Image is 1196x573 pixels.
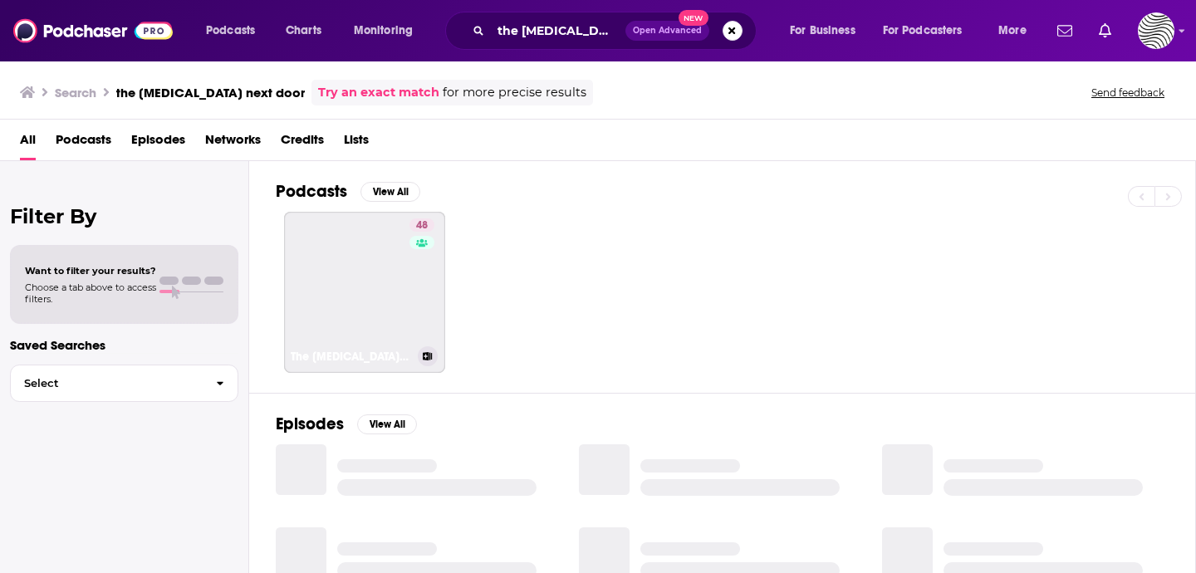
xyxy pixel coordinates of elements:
[1138,12,1174,49] span: Logged in as OriginalStrategies
[276,414,344,434] h2: Episodes
[491,17,625,44] input: Search podcasts, credits, & more...
[11,378,203,389] span: Select
[318,83,439,102] a: Try an exact match
[10,204,238,228] h2: Filter By
[276,181,420,202] a: PodcastsView All
[10,337,238,353] p: Saved Searches
[276,414,417,434] a: EpisodesView All
[55,85,96,100] h3: Search
[790,19,855,42] span: For Business
[25,282,156,305] span: Choose a tab above to access filters.
[360,182,420,202] button: View All
[291,350,411,364] h3: The [MEDICAL_DATA] Next Door - Simple Advice on Baby Sleep, Parenting and Family Health
[20,126,36,160] a: All
[872,17,987,44] button: open menu
[1086,86,1169,100] button: Send feedback
[409,218,434,232] a: 48
[13,15,173,47] img: Podchaser - Follow, Share and Rate Podcasts
[286,19,321,42] span: Charts
[443,83,586,102] span: for more precise results
[461,12,772,50] div: Search podcasts, credits, & more...
[116,85,305,100] h3: the [MEDICAL_DATA] next door
[275,17,331,44] a: Charts
[633,27,702,35] span: Open Advanced
[194,17,277,44] button: open menu
[357,414,417,434] button: View All
[354,19,413,42] span: Monitoring
[10,365,238,402] button: Select
[281,126,324,160] a: Credits
[205,126,261,160] a: Networks
[276,181,347,202] h2: Podcasts
[25,265,156,277] span: Want to filter your results?
[131,126,185,160] a: Episodes
[416,218,428,234] span: 48
[778,17,876,44] button: open menu
[284,212,445,373] a: 48The [MEDICAL_DATA] Next Door - Simple Advice on Baby Sleep, Parenting and Family Health
[987,17,1047,44] button: open menu
[1138,12,1174,49] img: User Profile
[56,126,111,160] a: Podcasts
[342,17,434,44] button: open menu
[998,19,1027,42] span: More
[344,126,369,160] a: Lists
[883,19,963,42] span: For Podcasters
[1092,17,1118,45] a: Show notifications dropdown
[1051,17,1079,45] a: Show notifications dropdown
[679,10,708,26] span: New
[625,21,709,41] button: Open AdvancedNew
[206,19,255,42] span: Podcasts
[1138,12,1174,49] button: Show profile menu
